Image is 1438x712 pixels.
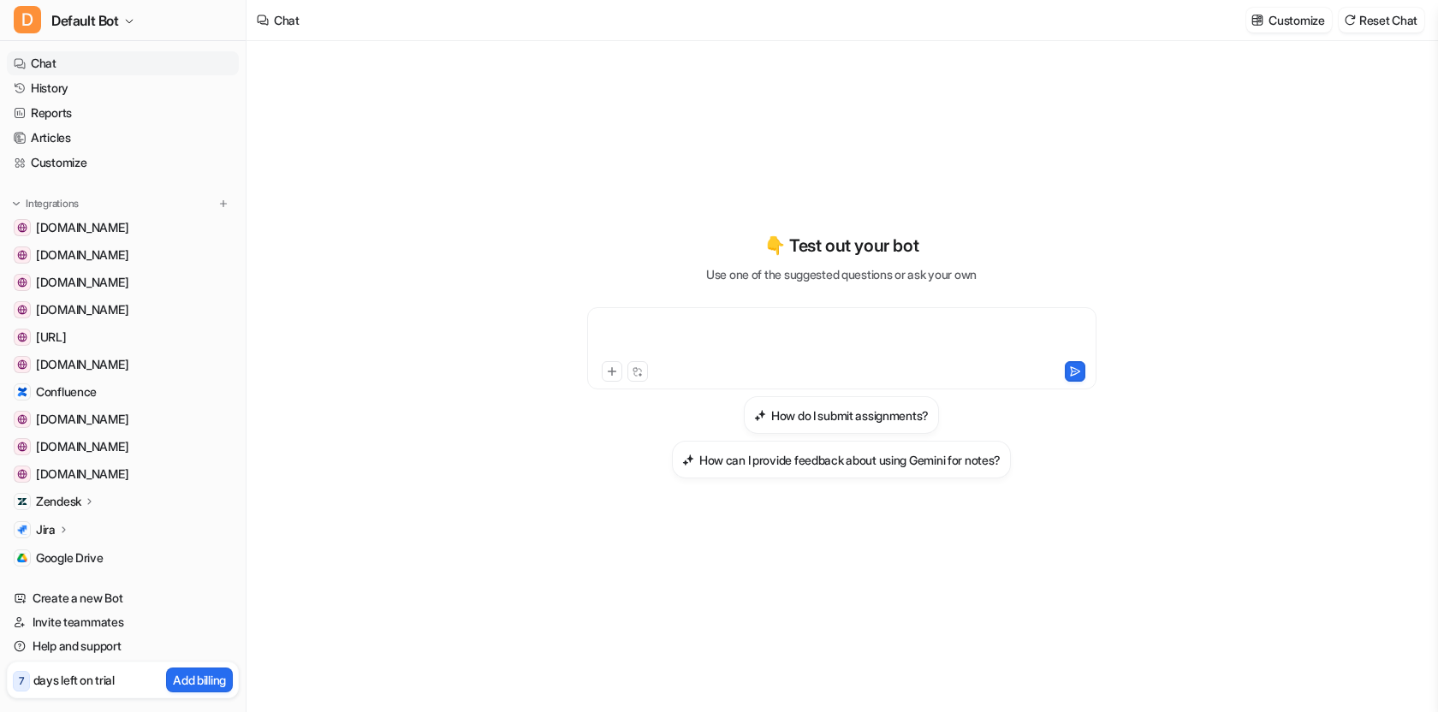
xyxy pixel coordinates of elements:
[7,546,239,570] a: Google DriveGoogle Drive
[17,553,27,563] img: Google Drive
[1246,8,1331,33] button: Customize
[7,610,239,634] a: Invite teammates
[7,195,84,212] button: Integrations
[17,525,27,535] img: Jira
[17,414,27,424] img: app.sendgrid.com
[36,329,67,346] span: [URL]
[7,51,239,75] a: Chat
[1339,8,1424,33] button: Reset Chat
[7,325,239,349] a: dashboard.eesel.ai[URL]
[1344,14,1356,27] img: reset
[17,359,27,370] img: devmgmt.oncentrl.net
[7,76,239,100] a: History
[17,469,27,479] img: devmgmtapp0-yah.oncentrl.net
[274,11,300,29] div: Chat
[14,6,41,33] span: D
[7,126,239,150] a: Articles
[7,243,239,267] a: www.synthesia.io[DOMAIN_NAME]
[36,493,81,510] p: Zendesk
[699,451,1001,469] h3: How can I provide feedback about using Gemini for notes?
[7,462,239,486] a: devmgmtapp0-yah.oncentrl.net[DOMAIN_NAME]
[7,101,239,125] a: Reports
[51,9,119,33] span: Default Bot
[26,197,79,211] p: Integrations
[17,442,27,452] img: id.atlassian.com
[36,572,232,599] span: Explore all integrations
[36,383,97,400] span: Confluence
[17,387,27,397] img: Confluence
[36,438,128,455] span: [DOMAIN_NAME]
[36,219,128,236] span: [DOMAIN_NAME]
[36,549,104,567] span: Google Drive
[754,409,766,422] img: How do I submit assignments?
[36,246,128,264] span: [DOMAIN_NAME]
[7,298,239,322] a: mailtrap.io[DOMAIN_NAME]
[36,521,56,538] p: Jira
[7,270,239,294] a: home.atlassian.com[DOMAIN_NAME]
[217,198,229,210] img: menu_add.svg
[7,216,239,240] a: mail.google.com[DOMAIN_NAME]
[36,301,128,318] span: [DOMAIN_NAME]
[7,435,239,459] a: id.atlassian.com[DOMAIN_NAME]
[744,396,939,434] button: How do I submit assignments?How do I submit assignments?
[10,198,22,210] img: expand menu
[17,222,27,233] img: mail.google.com
[7,380,239,404] a: ConfluenceConfluence
[7,151,239,175] a: Customize
[17,277,27,288] img: home.atlassian.com
[36,411,128,428] span: [DOMAIN_NAME]
[7,634,239,658] a: Help and support
[764,233,918,258] p: 👇 Test out your bot
[36,356,128,373] span: [DOMAIN_NAME]
[17,305,27,315] img: mailtrap.io
[771,406,929,424] h3: How do I submit assignments?
[17,332,27,342] img: dashboard.eesel.ai
[33,671,115,689] p: days left on trial
[672,441,1011,478] button: How can I provide feedback about using Gemini for notes?How can I provide feedback about using Ge...
[17,250,27,260] img: www.synthesia.io
[166,667,233,692] button: Add billing
[7,353,239,377] a: devmgmt.oncentrl.net[DOMAIN_NAME]
[1251,14,1263,27] img: customize
[1269,11,1324,29] p: Customize
[19,673,24,689] p: 7
[36,274,128,291] span: [DOMAIN_NAME]
[682,454,694,466] img: How can I provide feedback about using Gemini for notes?
[17,496,27,507] img: Zendesk
[7,407,239,431] a: app.sendgrid.com[DOMAIN_NAME]
[173,671,226,689] p: Add billing
[7,586,239,610] a: Create a new Bot
[36,466,128,483] span: [DOMAIN_NAME]
[706,265,977,283] p: Use one of the suggested questions or ask your own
